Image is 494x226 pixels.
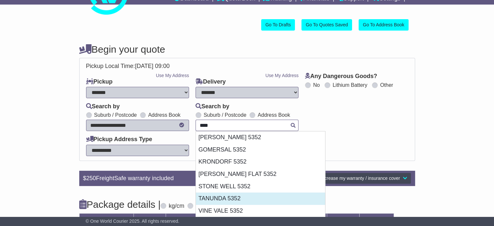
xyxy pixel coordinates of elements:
a: Go To Quotes Saved [301,19,352,31]
label: Address Book [148,112,181,118]
label: Search by [86,103,120,110]
label: Lithium Battery [333,82,367,88]
h4: Begin your quote [79,44,415,55]
a: Go To Address Book [359,19,408,31]
div: $ FreightSafe warranty included [80,175,264,182]
div: Pickup Local Time: [83,63,412,70]
button: Increase my warranty / insurance cover [316,173,411,184]
label: kg/cm [169,203,184,210]
a: Use My Address [265,73,298,78]
label: No [313,82,320,88]
div: STONE WELL 5352 [196,180,325,193]
label: Suburb / Postcode [204,112,247,118]
label: Search by [196,103,229,110]
div: KRONDORF 5352 [196,156,325,168]
a: Go To Drafts [261,19,295,31]
a: Use My Address [156,73,189,78]
label: Suburb / Postcode [94,112,137,118]
div: TANUNDA 5352 [196,193,325,205]
div: [PERSON_NAME] FLAT 5352 [196,168,325,180]
h4: Package details | [79,199,161,210]
div: GOMERSAL 5352 [196,144,325,156]
span: Increase my warranty / insurance cover [321,176,400,181]
div: [PERSON_NAME] 5352 [196,131,325,144]
span: [DATE] 09:00 [135,63,170,69]
span: © One World Courier 2025. All rights reserved. [86,219,180,224]
label: Address Book [258,112,290,118]
div: VINE VALE 5352 [196,205,325,217]
span: 250 [86,175,96,181]
label: Pickup Address Type [86,136,152,143]
label: Other [380,82,393,88]
label: Delivery [196,78,226,86]
label: Any Dangerous Goods? [305,73,377,80]
label: Pickup [86,78,113,86]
